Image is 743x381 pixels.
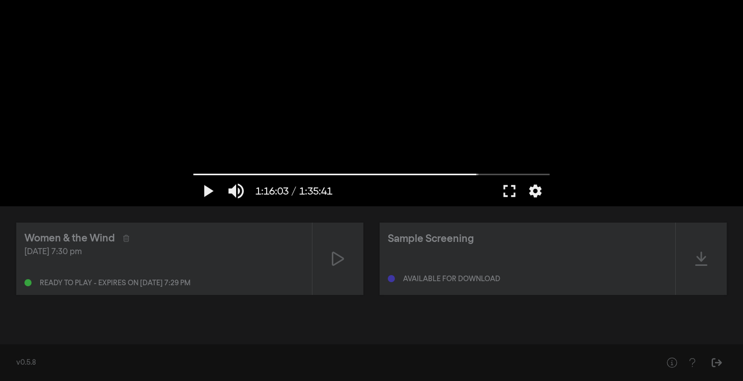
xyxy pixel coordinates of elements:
div: Women & the Wind [24,231,115,246]
button: Reproducir [193,176,222,206]
button: Sign Out [706,352,727,373]
button: 1:16:03 / 1:35:41 [250,176,337,206]
div: v0.5.8 [16,358,641,368]
div: Available for download [403,276,500,283]
button: Pantalla completa [495,176,524,206]
button: Silenciar [222,176,250,206]
button: Help [662,352,682,373]
div: Sample Screening [388,231,474,247]
button: Más ajustes [524,176,547,206]
div: Ready to play - expires on [DATE] 7:29 pm [40,280,190,287]
button: Help [682,352,702,373]
div: [DATE] 7:30 pm [24,246,304,258]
